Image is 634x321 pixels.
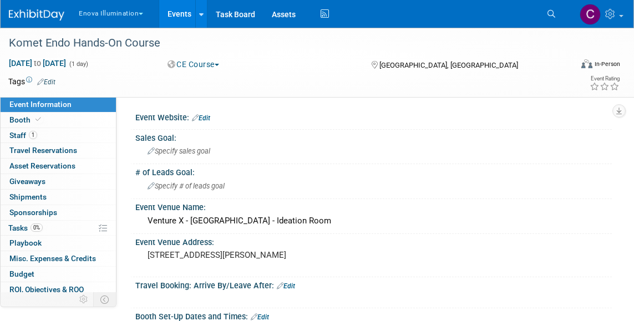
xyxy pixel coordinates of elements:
div: Venture X - [GEOGRAPHIC_DATA] - Ideation Room [144,212,603,230]
div: Event Format [525,58,620,74]
div: # of Leads Goal: [135,164,612,178]
td: Tags [8,76,55,87]
span: [DATE] [DATE] [8,58,67,68]
a: Edit [277,282,295,290]
span: Specify # of leads goal [148,182,225,190]
i: Booth reservation complete [35,116,41,123]
a: Playbook [1,236,116,251]
a: Booth [1,113,116,128]
span: Shipments [9,192,47,201]
div: Sales Goal: [135,130,612,144]
span: Asset Reservations [9,161,75,170]
td: Personalize Event Tab Strip [74,292,94,307]
img: Format-Inperson.png [581,59,592,68]
div: Event Rating [590,76,620,81]
span: Misc. Expenses & Credits [9,254,96,263]
span: Giveaways [9,177,45,186]
a: Travel Reservations [1,143,116,158]
span: Tasks [8,223,43,232]
img: ExhibitDay [9,9,64,21]
div: Komet Endo Hands-On Course [5,33,560,53]
img: Coley McClendon [580,4,601,25]
span: Event Information [9,100,72,109]
span: (1 day) [68,60,88,68]
span: Budget [9,269,34,278]
span: 1 [29,131,37,139]
a: Giveaways [1,174,116,189]
span: 0% [31,223,43,232]
a: Staff1 [1,128,116,143]
a: ROI, Objectives & ROO [1,282,116,297]
td: Toggle Event Tabs [94,292,116,307]
a: Edit [37,78,55,86]
pre: [STREET_ADDRESS][PERSON_NAME] [148,250,322,260]
a: Misc. Expenses & Credits [1,251,116,266]
a: Shipments [1,190,116,205]
a: Asset Reservations [1,159,116,174]
span: Staff [9,131,37,140]
button: CE Course [164,59,224,70]
div: In-Person [594,60,620,68]
a: Event Information [1,97,116,112]
span: ROI, Objectives & ROO [9,285,84,294]
a: Tasks0% [1,221,116,236]
div: Event Venue Address: [135,234,612,248]
span: Booth [9,115,43,124]
span: Sponsorships [9,208,57,217]
span: [GEOGRAPHIC_DATA], [GEOGRAPHIC_DATA] [379,61,518,69]
a: Budget [1,267,116,282]
span: Specify sales goal [148,147,210,155]
span: to [32,59,43,68]
div: Travel Booking: Arrive By/Leave After: [135,277,612,292]
div: Event Website: [135,109,612,124]
div: Event Venue Name: [135,199,612,213]
a: Edit [251,313,269,321]
a: Sponsorships [1,205,116,220]
span: Travel Reservations [9,146,77,155]
span: Playbook [9,238,42,247]
a: Edit [192,114,210,122]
